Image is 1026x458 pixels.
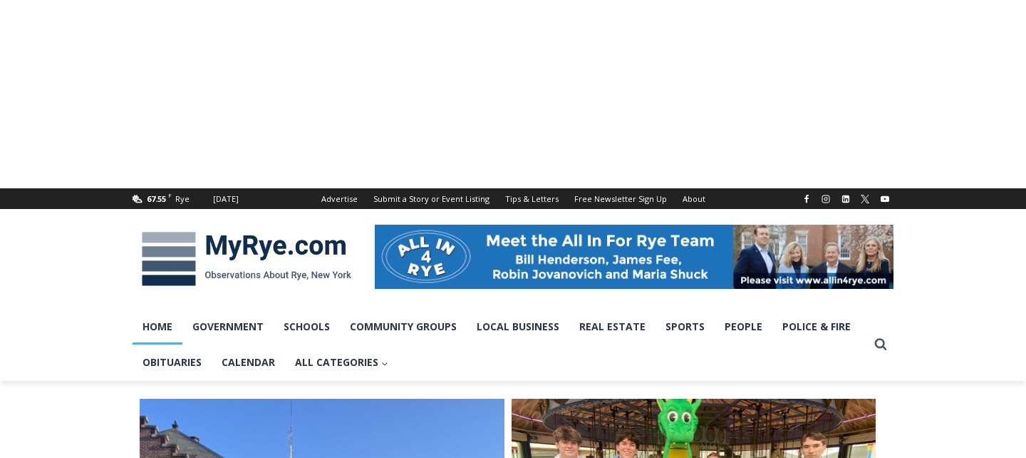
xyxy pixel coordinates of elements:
a: X [856,190,874,208]
a: Sports [655,309,715,345]
a: Local Business [467,309,569,345]
div: Rye [175,193,190,205]
a: YouTube [876,190,893,208]
img: All in for Rye [375,225,893,289]
a: Submit a Story or Event Listing [366,188,497,209]
a: Tips & Letters [497,188,566,209]
a: Facebook [798,190,815,208]
span: F [168,191,172,199]
a: Government [182,309,274,345]
a: Free Newsletter Sign Up [566,188,675,209]
nav: Primary Navigation [133,309,868,381]
a: Calendar [212,345,285,380]
a: Instagram [817,190,834,208]
a: Community Groups [340,309,467,345]
div: [DATE] [213,193,239,205]
a: About [675,188,713,209]
span: All Categories [295,355,388,370]
a: Police & Fire [772,309,861,345]
a: People [715,309,772,345]
nav: Secondary Navigation [313,188,713,209]
span: 67.55 [147,193,166,204]
a: Linkedin [837,190,854,208]
a: Schools [274,309,340,345]
a: Home [133,309,182,345]
a: Advertise [313,188,366,209]
a: All Categories [285,345,398,380]
a: Real Estate [569,309,655,345]
button: View Search Form [868,332,893,357]
img: MyRye.com [133,222,361,296]
a: Obituaries [133,345,212,380]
